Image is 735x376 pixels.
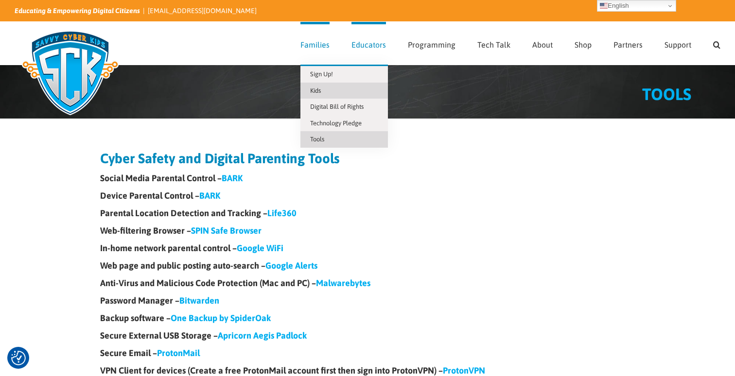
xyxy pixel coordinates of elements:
[11,351,26,365] button: Consent Preferences
[237,243,283,253] a: Google WiFi
[100,331,635,340] h4: Secure External USB Storage –
[100,244,635,253] h4: In-home network parental control –
[300,41,330,49] span: Families
[310,87,321,94] span: Kids
[100,296,635,305] h4: Password Manager –
[532,41,553,49] span: About
[100,174,635,183] h4: Social Media Parental Control –
[300,22,330,65] a: Families
[199,190,220,201] a: BARK
[100,314,635,323] h4: Backup software –
[218,330,307,341] a: Apricorn Aegis Padlock
[575,41,592,49] span: Shop
[267,208,297,218] a: Life360
[11,351,26,365] img: Revisit consent button
[300,66,388,83] a: Sign Up!
[171,313,271,323] a: One Backup by SpiderOak
[351,41,386,49] span: Educators
[15,24,126,121] img: Savvy Cyber Kids Logo
[222,173,243,183] a: BARK
[100,226,635,235] h4: Web-filtering Browser –
[713,22,720,65] a: Search
[532,22,553,65] a: About
[310,120,362,127] span: Technology Pledge
[300,99,388,115] a: Digital Bill of Rights
[613,41,643,49] span: Partners
[100,366,635,375] h4: VPN Client for devices (Create a free ProtonMail account first then sign into ProtonVPN) –
[477,41,510,49] span: Tech Talk
[310,70,333,78] span: Sign Up!
[310,136,324,143] span: Tools
[408,41,455,49] span: Programming
[300,131,388,148] a: Tools
[310,103,364,110] span: Digital Bill of Rights
[443,365,485,376] a: ProtonVPN
[300,22,720,65] nav: Main Menu
[100,349,635,358] h4: Secure Email –
[265,260,317,271] a: Google Alerts
[600,2,608,10] img: en
[665,22,691,65] a: Support
[300,115,388,132] a: Technology Pledge
[179,295,219,306] a: Bitwarden
[191,225,262,236] a: SPIN Safe Browser
[100,261,635,270] h4: Web page and public posting auto-search –
[148,7,257,15] a: [EMAIL_ADDRESS][DOMAIN_NAME]
[613,22,643,65] a: Partners
[642,85,691,103] span: TOOLS
[575,22,592,65] a: Shop
[100,209,635,218] h4: Parental Location Detection and Tracking –
[665,41,691,49] span: Support
[300,83,388,99] a: Kids
[316,278,370,288] a: Malwarebytes
[351,22,386,65] a: Educators
[15,7,140,15] i: Educating & Empowering Digital Citizens
[100,191,635,200] h4: Device Parental Control –
[100,279,635,288] h4: Anti-Virus and Malicious Code Protection (Mac and PC) –
[100,152,635,165] h2: Cyber Safety and Digital Parenting Tools
[157,348,200,358] a: ProtonMail
[477,22,510,65] a: Tech Talk
[408,22,455,65] a: Programming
